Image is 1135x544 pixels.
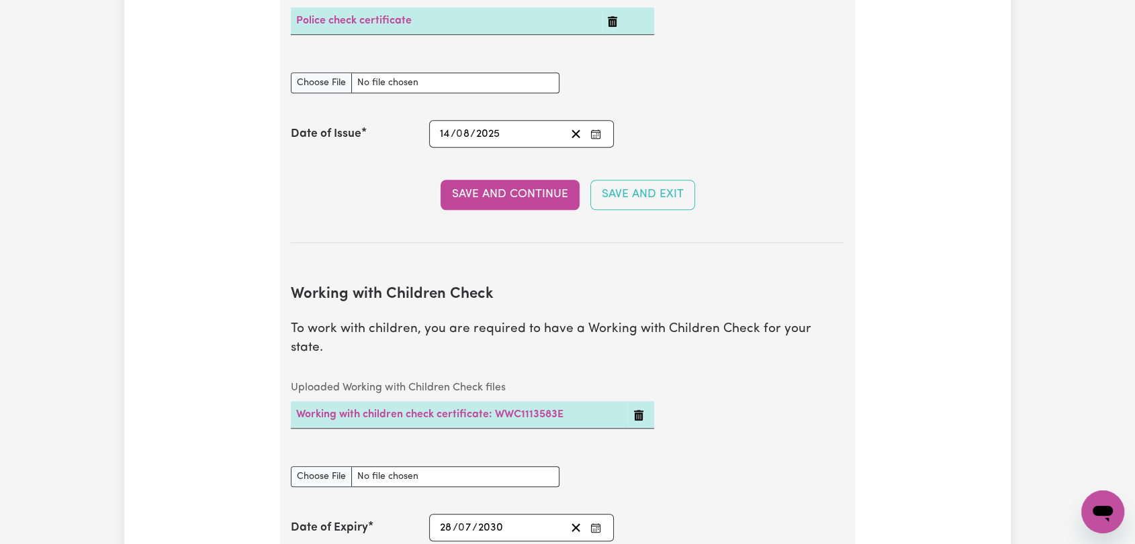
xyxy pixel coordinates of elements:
[456,129,463,140] span: 0
[565,125,586,143] button: Clear date
[565,519,586,537] button: Clear date
[586,519,605,537] button: Enter the Date of Expiry of your Working with Children Check
[478,519,504,537] input: ----
[439,125,451,143] input: --
[475,125,501,143] input: ----
[291,125,361,143] label: Date of Issue
[1081,490,1124,533] iframe: Button to launch messaging window
[633,406,644,423] button: Delete Working with children check certificate: WWC1113583E
[590,180,695,209] button: Save and Exit
[296,15,412,26] a: Police check certificate
[586,125,605,143] button: Enter the Date of Issue of your National Police Check
[470,128,475,140] span: /
[291,286,844,304] h2: Working with Children Check
[291,519,368,537] label: Date of Expiry
[296,409,563,420] a: Working with children check certificate: WWC1113583E
[451,128,456,140] span: /
[291,320,844,359] p: To work with children, you are required to have a Working with Children Check for your state.
[607,13,618,29] button: Delete Police check certificate
[472,522,478,534] span: /
[459,519,472,537] input: --
[441,180,580,209] button: Save and Continue
[453,522,458,534] span: /
[457,125,470,143] input: --
[291,374,654,401] caption: Uploaded Working with Children Check files
[458,523,465,533] span: 0
[439,519,453,537] input: --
